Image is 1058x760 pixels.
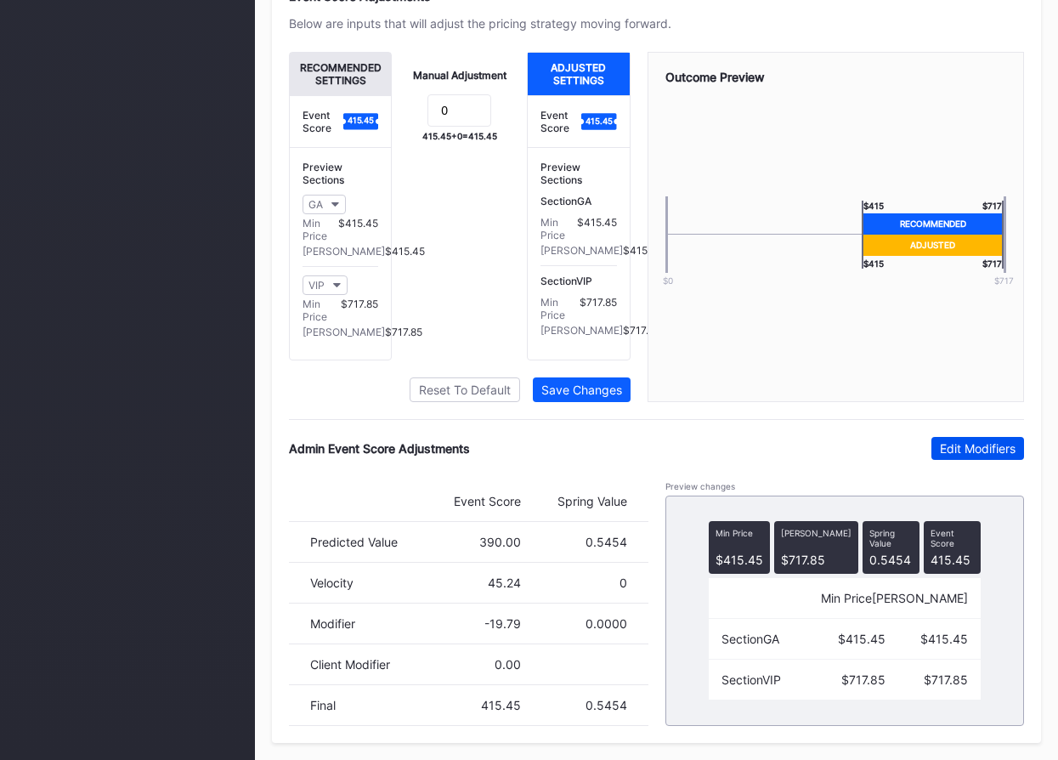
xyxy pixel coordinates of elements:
div: Velocity [310,576,416,590]
div: Below are inputs that will adjust the pricing strategy moving forward. [289,16,671,31]
div: Adjusted [862,235,1004,256]
div: Recommended [862,213,1004,235]
text: 415.45 [347,116,374,126]
div: Reset To Default [419,383,511,397]
div: Modifier [310,616,416,631]
div: Section GA [721,632,804,646]
div: 0.5454 [521,698,626,712]
div: Event Score [416,494,521,508]
div: Predicted Value [310,535,416,549]
div: 415.45 + 0 = 415.45 [422,131,497,141]
div: VIP [308,279,325,292]
div: Preview Sections [303,161,378,186]
div: Final [310,698,416,712]
div: Outcome Preview [665,70,1007,84]
div: [PERSON_NAME] [540,244,623,257]
div: Manual Adjustment [413,69,506,82]
div: $ 717 [974,275,1033,286]
div: Section VIP [540,275,616,287]
div: 45.24 [416,576,521,590]
div: $415.45 [623,244,663,257]
div: 0.5454 [863,521,919,574]
div: Edit Modifiers [940,441,1016,456]
div: $ 717 [982,201,1004,213]
div: Min Price [540,216,576,241]
div: $415.45 [803,632,885,646]
div: $717.85 [341,298,378,323]
button: GA [303,195,346,214]
div: Event Score [931,528,974,548]
div: $415.45 [338,217,378,242]
div: $717.85 [885,672,968,687]
button: Reset To Default [410,377,520,402]
div: $717.85 [774,521,858,574]
div: Min Price [540,296,579,321]
div: $415.45 [709,521,770,574]
div: $717.85 [623,324,660,337]
div: $ 717 [982,256,1004,269]
div: Section VIP [721,672,804,687]
div: Section GA [540,195,616,207]
div: [PERSON_NAME] [303,326,385,338]
div: -19.79 [416,616,521,631]
div: 415.45 [416,698,521,712]
div: $415.45 [385,245,425,258]
div: $717.85 [580,296,617,321]
div: $ 415 [862,201,884,213]
div: $415.45 [577,216,617,241]
div: $415.45 [885,632,968,646]
div: 390.00 [416,535,521,549]
button: Save Changes [533,377,631,402]
div: 0.5454 [521,535,626,549]
div: 0.00 [416,657,521,672]
div: $717.85 [803,672,885,687]
div: [PERSON_NAME] [540,324,623,337]
div: Min Price [303,298,341,323]
div: [PERSON_NAME] [872,591,968,605]
div: GA [308,198,323,211]
div: Min Price [796,591,872,605]
div: Min Price [303,217,338,242]
div: [PERSON_NAME] [781,528,851,538]
button: VIP [303,275,348,295]
button: Edit Modifiers [931,437,1024,460]
div: Save Changes [541,383,622,397]
div: Preview changes [665,481,1025,491]
div: $ 415 [862,256,884,269]
div: Spring Value [521,494,626,508]
div: Client Modifier [310,657,416,672]
div: Recommended Settings [290,53,391,95]
div: 0.0000 [521,616,626,631]
div: 0 [521,576,626,590]
div: Preview Sections [540,161,616,186]
div: Adjusted Settings [528,53,629,95]
div: Min Price [716,528,763,538]
div: $717.85 [385,326,422,338]
div: 415.45 [924,521,981,574]
div: $0 [638,275,698,286]
div: [PERSON_NAME] [303,245,385,258]
div: Admin Event Score Adjustments [289,441,470,456]
div: Spring Value [869,528,913,548]
text: 415.45 [586,116,613,126]
div: Event Score [540,109,581,134]
div: Event Score [303,109,343,134]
